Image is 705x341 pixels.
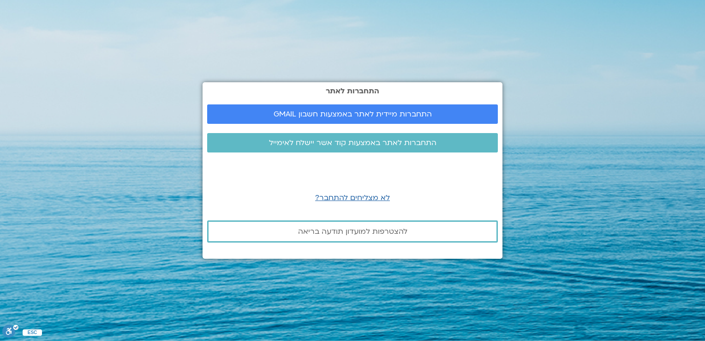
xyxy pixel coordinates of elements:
[274,110,432,118] span: התחברות מיידית לאתר באמצעות חשבון GMAIL
[207,104,498,124] a: התחברות מיידית לאתר באמצעות חשבון GMAIL
[269,139,436,147] span: התחברות לאתר באמצעות קוד אשר יישלח לאימייל
[315,193,390,203] a: לא מצליחים להתחבר?
[207,133,498,152] a: התחברות לאתר באמצעות קוד אשר יישלח לאימייל
[207,87,498,95] h2: התחברות לאתר
[207,220,498,243] a: להצטרפות למועדון תודעה בריאה
[298,227,407,236] span: להצטרפות למועדון תודעה בריאה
